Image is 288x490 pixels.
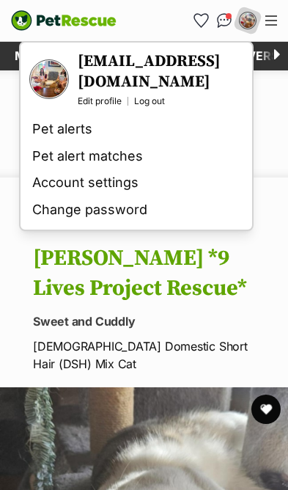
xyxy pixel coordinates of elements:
[251,395,281,424] button: favourite
[26,143,246,170] a: Pet alert matches
[29,59,69,99] a: Your profile
[78,95,122,107] a: Edit profile
[31,61,67,98] img: robynnet@bigpond.com profile pic
[189,9,259,32] ul: Account quick links
[78,51,243,92] h3: [EMAIL_ADDRESS][DOMAIN_NAME]
[33,311,270,332] p: Sweet and Cuddly
[33,337,270,373] p: [DEMOGRAPHIC_DATA] Domestic Short Hair (DSH) Mix Cat
[217,13,232,28] img: chat-41dd97257d64d25036548639549fe6c8038ab92f7586957e7f3b1b290dea8141.svg
[78,51,243,92] a: Your profile
[11,10,117,32] img: logo-cat-932fe2b9b8326f06289b0f2fb663e598f794de774fb13d1741a6617ecf9a85b4.svg
[26,169,246,197] a: Account settings
[26,116,246,143] a: Pet alerts
[238,11,257,30] img: robynnet@bigpond.com profile pic
[11,10,117,32] a: PetRescue
[33,244,270,304] h1: [PERSON_NAME] *9 Lives Project Rescue*
[259,10,283,32] button: Menu
[134,95,165,107] a: Log out
[189,9,213,32] a: Favourites
[232,5,262,35] button: My account
[26,197,246,224] a: Change password
[213,9,236,32] a: Conversations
